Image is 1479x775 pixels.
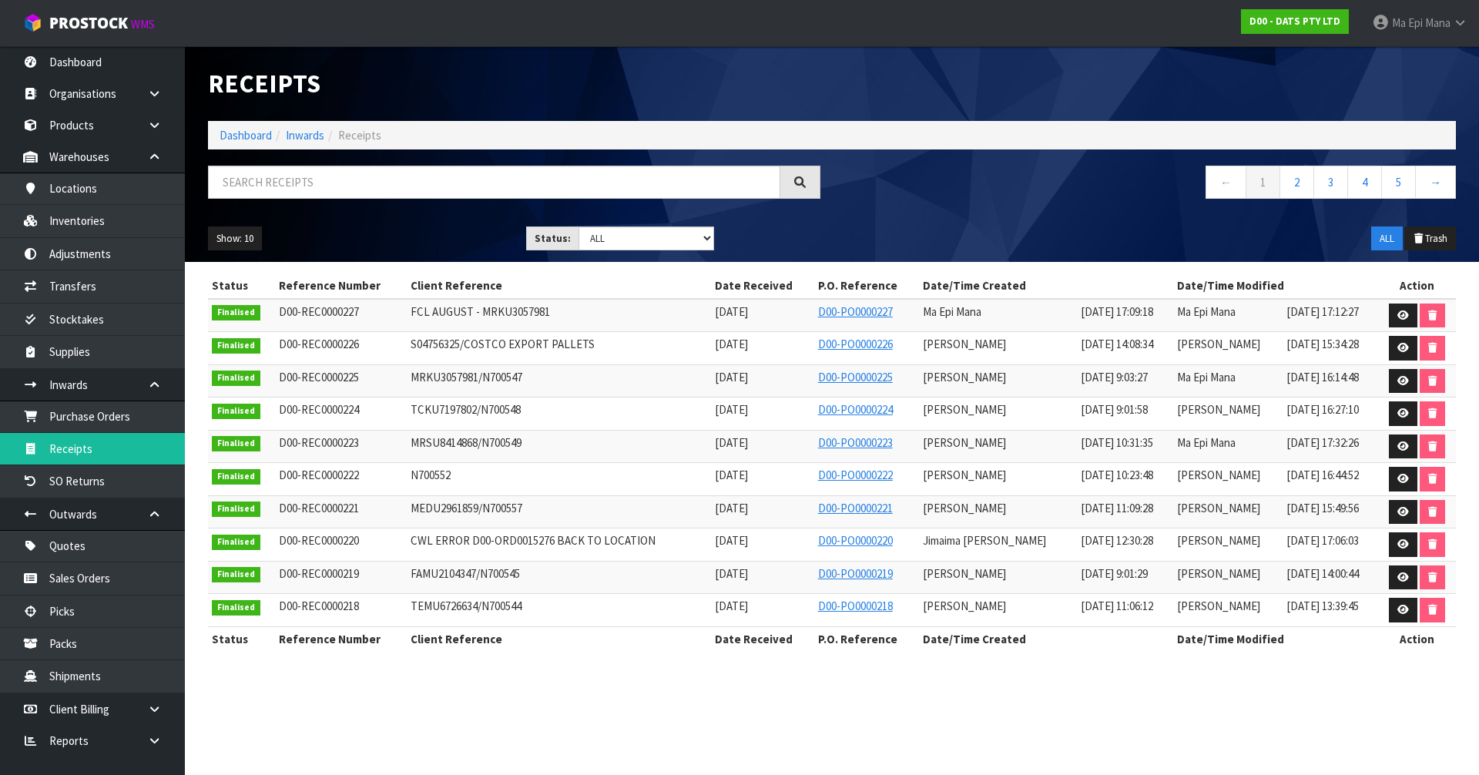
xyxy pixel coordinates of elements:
[279,370,359,384] span: D00-REC0000225
[1241,9,1349,34] a: D00 - DATS PTY LTD
[818,370,893,384] a: D00-PO0000225
[338,128,381,143] span: Receipts
[212,600,260,616] span: Finalised
[279,533,359,548] span: D00-REC0000220
[818,501,893,515] a: D00-PO0000221
[1286,533,1359,548] span: [DATE] 17:06:03
[919,626,1173,651] th: Date/Time Created
[1286,304,1359,319] span: [DATE] 17:12:27
[279,501,359,515] span: D00-REC0000221
[411,566,520,581] span: FAMU2104347/N700545
[411,304,550,319] span: FCL AUGUST - MRKU3057981
[23,13,42,32] img: cube-alt.png
[715,370,748,384] span: [DATE]
[1081,566,1148,581] span: [DATE] 9:01:29
[1081,501,1153,515] span: [DATE] 11:09:28
[923,304,981,319] span: Ma Epi Mana
[1081,402,1148,417] span: [DATE] 9:01:58
[208,273,275,298] th: Status
[212,305,260,320] span: Finalised
[818,337,893,351] a: D00-PO0000226
[411,402,521,417] span: TCKU7197802/N700548
[1177,337,1260,351] span: [PERSON_NAME]
[1286,468,1359,482] span: [DATE] 16:44:52
[279,599,359,613] span: D00-REC0000218
[814,626,919,651] th: P.O. Reference
[1081,435,1153,450] span: [DATE] 10:31:35
[1286,370,1359,384] span: [DATE] 16:14:48
[279,402,359,417] span: D00-REC0000224
[818,435,893,450] a: D00-PO0000223
[131,17,155,32] small: WMS
[843,166,1456,203] nav: Page navigation
[1425,15,1450,30] span: Mana
[818,533,893,548] a: D00-PO0000220
[212,469,260,485] span: Finalised
[923,533,1046,548] span: Jimaima [PERSON_NAME]
[286,128,324,143] a: Inwards
[535,232,571,245] strong: Status:
[208,626,275,651] th: Status
[275,626,407,651] th: Reference Number
[1286,501,1359,515] span: [DATE] 15:49:56
[715,337,748,351] span: [DATE]
[208,166,780,199] input: Search receipts
[1177,435,1236,450] span: Ma Epi Mana
[923,337,1006,351] span: [PERSON_NAME]
[1177,370,1236,384] span: Ma Epi Mana
[411,533,656,548] span: CWL ERROR D00-ORD0015276 BACK TO LOCATION
[208,226,262,251] button: Show: 10
[411,501,522,515] span: MEDU2961859/N700557
[715,566,748,581] span: [DATE]
[411,435,522,450] span: MRSU8414868/N700549
[1286,435,1359,450] span: [DATE] 17:32:26
[1246,166,1280,199] a: 1
[923,501,1006,515] span: [PERSON_NAME]
[1381,166,1416,199] a: 5
[411,599,522,613] span: TEMU6726634/N700544
[1286,599,1359,613] span: [DATE] 13:39:45
[1177,402,1260,417] span: [PERSON_NAME]
[212,567,260,582] span: Finalised
[220,128,272,143] a: Dashboard
[411,337,595,351] span: S04756325/COSTCO EXPORT PALLETS
[1081,304,1153,319] span: [DATE] 17:09:18
[1379,626,1456,651] th: Action
[923,599,1006,613] span: [PERSON_NAME]
[818,599,893,613] a: D00-PO0000218
[923,435,1006,450] span: [PERSON_NAME]
[1081,599,1153,613] span: [DATE] 11:06:12
[715,304,748,319] span: [DATE]
[1177,501,1260,515] span: [PERSON_NAME]
[212,436,260,451] span: Finalised
[711,273,814,298] th: Date Received
[411,468,451,482] span: N700552
[1173,273,1379,298] th: Date/Time Modified
[1279,166,1314,199] a: 2
[1177,599,1260,613] span: [PERSON_NAME]
[1286,402,1359,417] span: [DATE] 16:27:10
[1206,166,1246,199] a: ←
[715,501,748,515] span: [DATE]
[1379,273,1456,298] th: Action
[407,273,711,298] th: Client Reference
[1177,533,1260,548] span: [PERSON_NAME]
[279,435,359,450] span: D00-REC0000223
[1249,15,1340,28] strong: D00 - DATS PTY LTD
[818,566,893,581] a: D00-PO0000219
[923,402,1006,417] span: [PERSON_NAME]
[818,304,893,319] a: D00-PO0000227
[208,69,820,98] h1: Receipts
[212,404,260,419] span: Finalised
[923,370,1006,384] span: [PERSON_NAME]
[818,402,893,417] a: D00-PO0000224
[1081,370,1148,384] span: [DATE] 9:03:27
[1081,468,1153,482] span: [DATE] 10:23:48
[923,566,1006,581] span: [PERSON_NAME]
[275,273,407,298] th: Reference Number
[1177,304,1236,319] span: Ma Epi Mana
[814,273,919,298] th: P.O. Reference
[1081,337,1153,351] span: [DATE] 14:08:34
[711,626,814,651] th: Date Received
[715,533,748,548] span: [DATE]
